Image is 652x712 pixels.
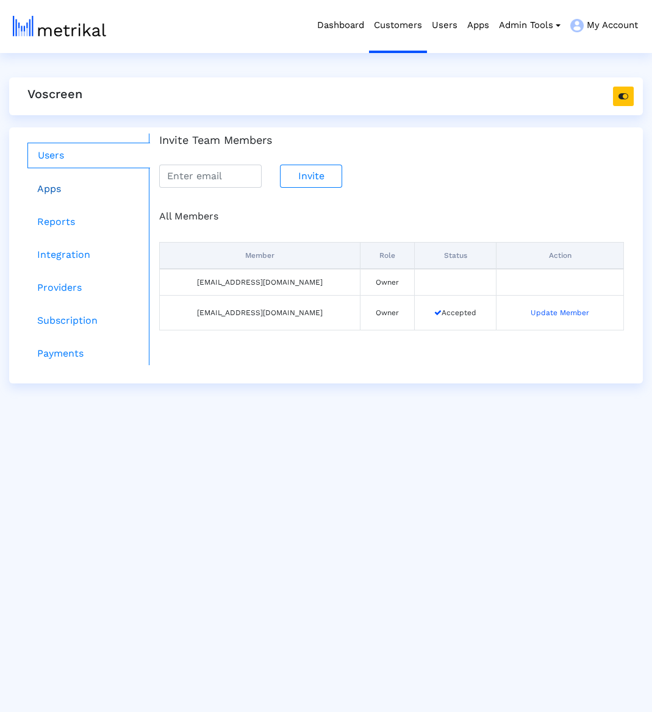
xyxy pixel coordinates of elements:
a: Apps [27,177,150,201]
td: Accepted [415,295,496,330]
img: my-account-menu-icon.png [570,19,584,32]
td: Owner [360,295,415,330]
td: [EMAIL_ADDRESS][DOMAIN_NAME] [160,295,360,330]
th: Status [415,242,496,269]
a: Users [27,143,150,168]
h5: Voscreen [27,87,82,101]
th: Action [496,242,623,269]
button: Update Member [523,303,597,322]
td: Owner [360,269,415,296]
a: Providers [27,276,150,300]
a: Payments [27,341,150,366]
img: metrical-logo-light.png [13,16,106,37]
a: Integration [27,243,150,267]
button: Invite [280,165,342,188]
th: Member [160,242,360,269]
a: Subscription [27,308,150,333]
th: Role [360,242,415,269]
td: [EMAIL_ADDRESS][DOMAIN_NAME] [160,269,360,296]
h4: Invite Team Members [159,133,624,147]
a: Reports [27,210,150,234]
span: All Members [159,210,218,222]
input: Enter email [159,165,262,188]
